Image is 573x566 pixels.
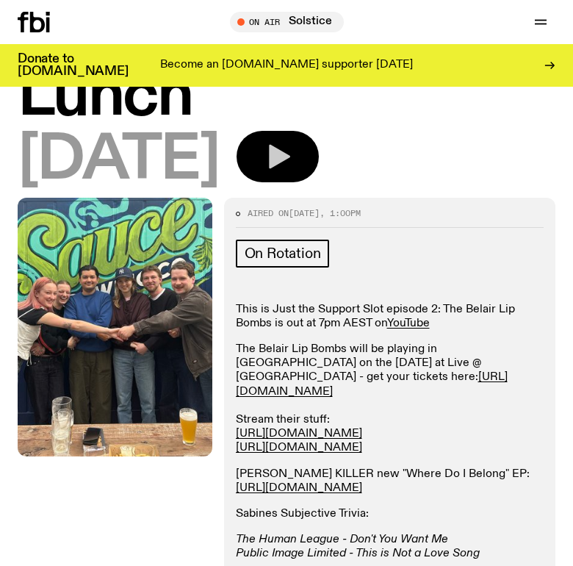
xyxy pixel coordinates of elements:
[289,207,320,219] span: [DATE]
[236,428,362,440] a: [URL][DOMAIN_NAME]
[387,318,430,329] a: YouTube
[245,246,321,262] span: On Rotation
[18,131,219,190] span: [DATE]
[236,371,508,397] a: [URL][DOMAIN_NAME]
[230,12,344,32] button: On AirSolstice
[236,548,480,559] em: Public Image Limited - This is Not a Love Song
[236,303,544,331] p: This is Just the Support Slot episode 2: The Belair Lip Bombs is out at 7pm AEST on
[236,482,362,494] a: [URL][DOMAIN_NAME]
[248,207,289,219] span: Aired on
[236,534,448,545] em: The Human League - Don't You Want Me
[160,59,413,72] p: Become an [DOMAIN_NAME] supporter [DATE]
[236,507,544,521] p: Sabines Subjective Trivia:
[320,207,361,219] span: , 1:00pm
[236,240,330,268] a: On Rotation
[18,53,129,78] h3: Donate to [DOMAIN_NAME]
[236,343,544,456] p: The Belair Lip Bombs will be playing in [GEOGRAPHIC_DATA] on the [DATE] at Live @ [GEOGRAPHIC_DAT...
[236,442,362,454] a: [URL][DOMAIN_NAME]
[236,468,544,495] p: [PERSON_NAME] KILLER new "Where Do I Belong" EP:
